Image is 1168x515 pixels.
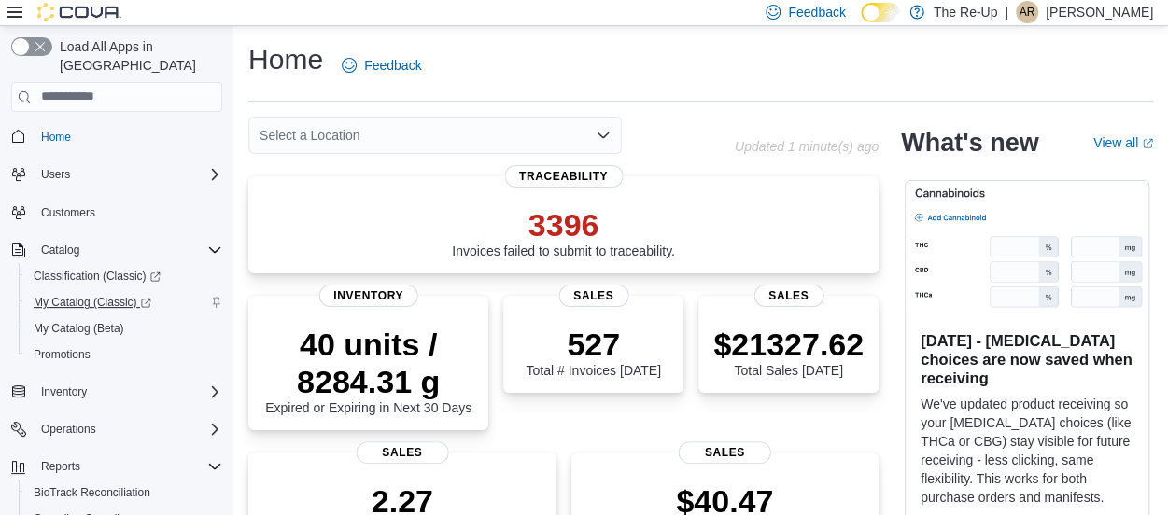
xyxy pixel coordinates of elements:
[26,265,222,287] span: Classification (Classic)
[356,441,448,464] span: Sales
[1046,1,1153,23] p: [PERSON_NAME]
[788,3,845,21] span: Feedback
[34,295,151,310] span: My Catalog (Classic)
[19,289,230,315] a: My Catalog (Classic)
[901,128,1038,158] h2: What's new
[248,41,323,78] h1: Home
[34,347,91,362] span: Promotions
[452,206,675,244] p: 3396
[34,163,222,186] span: Users
[34,202,103,224] a: Customers
[26,343,98,366] a: Promotions
[4,161,230,188] button: Users
[26,291,159,313] a: My Catalog (Classic)
[41,205,95,220] span: Customers
[334,47,429,84] a: Feedback
[4,379,230,405] button: Inventory
[34,163,77,186] button: Users
[41,422,96,437] span: Operations
[37,3,121,21] img: Cova
[4,416,230,442] button: Operations
[1142,138,1153,149] svg: External link
[934,1,997,23] p: The Re-Up
[19,263,230,289] a: Classification (Classic)
[4,453,230,480] button: Reports
[26,481,158,504] a: BioTrack Reconciliation
[679,441,771,464] span: Sales
[735,139,879,154] p: Updated 1 minute(s) ago
[526,326,660,363] p: 527
[558,285,628,307] span: Sales
[34,418,104,440] button: Operations
[713,326,864,378] div: Total Sales [DATE]
[263,326,473,415] div: Expired or Expiring in Next 30 Days
[753,285,823,307] span: Sales
[4,123,230,150] button: Home
[34,418,222,440] span: Operations
[34,381,222,403] span: Inventory
[452,206,675,258] div: Invoices failed to submit to traceability.
[34,125,222,148] span: Home
[41,243,79,257] span: Catalog
[364,56,421,75] span: Feedback
[596,128,611,143] button: Open list of options
[921,395,1133,507] p: We've updated product receiving so your [MEDICAL_DATA] choices (like THCa or CBG) stay visible fo...
[34,269,161,284] span: Classification (Classic)
[41,384,87,399] span: Inventory
[34,455,88,478] button: Reports
[1093,135,1153,150] a: View allExternal link
[41,167,70,182] span: Users
[921,331,1133,387] h3: [DATE] - [MEDICAL_DATA] choices are now saved when receiving
[34,201,222,224] span: Customers
[26,343,222,366] span: Promotions
[34,239,87,261] button: Catalog
[861,22,862,23] span: Dark Mode
[526,326,660,378] div: Total # Invoices [DATE]
[318,285,418,307] span: Inventory
[26,291,222,313] span: My Catalog (Classic)
[1020,1,1035,23] span: AR
[19,480,230,506] button: BioTrack Reconciliation
[861,3,900,22] input: Dark Mode
[41,459,80,474] span: Reports
[4,199,230,226] button: Customers
[26,481,222,504] span: BioTrack Reconciliation
[34,126,78,148] a: Home
[34,381,94,403] button: Inventory
[1005,1,1008,23] p: |
[34,455,222,478] span: Reports
[263,326,473,400] p: 40 units / 8284.31 g
[26,317,222,340] span: My Catalog (Beta)
[19,315,230,341] button: My Catalog (Beta)
[713,326,864,363] p: $21327.62
[1016,1,1038,23] div: Aaron Remington
[52,37,222,75] span: Load All Apps in [GEOGRAPHIC_DATA]
[26,317,132,340] a: My Catalog (Beta)
[19,341,230,368] button: Promotions
[34,239,222,261] span: Catalog
[34,321,124,336] span: My Catalog (Beta)
[34,485,150,500] span: BioTrack Reconciliation
[4,237,230,263] button: Catalog
[504,165,623,188] span: Traceability
[41,130,71,145] span: Home
[26,265,168,287] a: Classification (Classic)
